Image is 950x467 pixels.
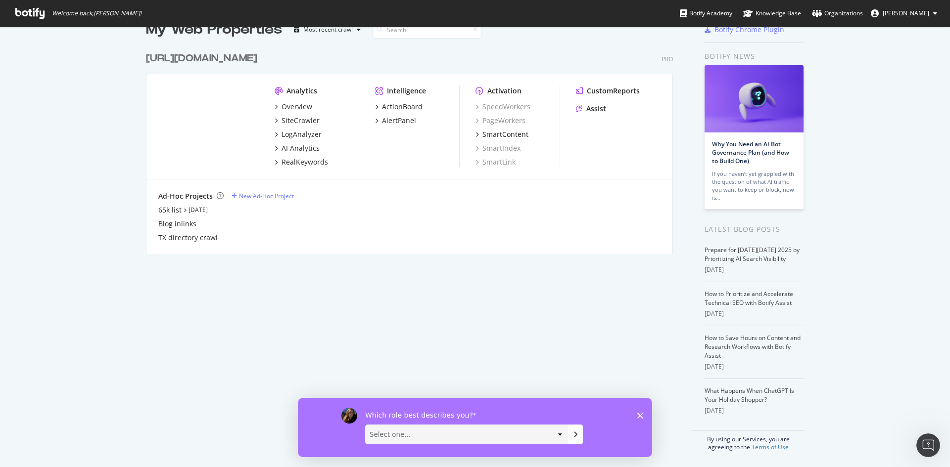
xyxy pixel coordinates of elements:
[189,206,208,214] a: [DATE]
[275,116,320,126] a: SiteCrawler
[586,104,606,114] div: Assist
[170,320,186,336] button: Send a message…
[482,129,528,139] div: SmartContent
[282,129,322,139] div: LogAnalyzer
[705,265,804,274] div: [DATE]
[146,40,681,254] div: grid
[705,290,793,307] a: How to Prioritize and Accelerate Technical SEO with Botify Assist
[8,81,162,219] div: Hi Will, we've submitted a ticket to our engineering team to investigate the drastic decline in c...
[863,5,945,21] button: [PERSON_NAME]
[15,324,23,332] button: Upload attachment
[712,170,796,202] div: If you haven’t yet grappled with the question of what AI traffic you want to keep or block, now is…
[8,303,190,320] textarea: Message…
[16,87,154,213] div: Hi Will, we've submitted a ticket to our engineering team to investigate the drastic decline in c...
[158,219,196,229] a: Blog inlinks
[743,8,801,18] div: Knowledge Base
[475,102,530,112] a: SpeedWorkers
[239,192,294,200] div: New Ad-Hoc Project
[282,143,320,153] div: AI Analytics
[375,102,423,112] a: ActionBoard
[275,157,328,167] a: RealKeywords
[158,191,213,201] div: Ad-Hoc Projects
[382,102,423,112] div: ActionBoard
[576,86,640,96] a: CustomReports
[714,25,784,35] div: Botify Chrome Plugin
[63,324,71,332] button: Start recording
[812,8,863,18] div: Organizations
[662,55,673,63] div: Pro
[146,51,261,66] a: [URL][DOMAIN_NAME]
[232,192,294,200] a: New Ad-Hoc Project
[382,116,416,126] div: AlertPanel
[52,9,142,17] span: Welcome back, [PERSON_NAME] !
[705,51,804,62] div: Botify news
[146,20,282,40] div: My Web Properties
[916,433,940,457] iframe: Intercom live chat
[8,23,190,81] div: Will says…
[282,116,320,126] div: SiteCrawler
[8,81,190,227] div: Meghan says…
[487,86,522,96] div: Activation
[28,5,44,21] img: Profile image for Meghan
[36,23,190,73] div: Hi [PERSON_NAME], let me know if you find anything else. I tried running another crawl, still hit...
[47,324,55,332] button: Gif picker
[705,406,804,415] div: [DATE]
[44,29,182,67] div: Hi [PERSON_NAME], let me know if you find anything else. I tried running another crawl, still hit...
[692,430,804,451] div: By using our Services, you are agreeing to the
[158,86,259,166] img: https://www.rula.com/
[6,4,25,23] button: go back
[752,443,789,451] a: Terms of Use
[158,233,218,243] a: TX directory crawl
[275,143,320,153] a: AI Analytics
[576,104,606,114] a: Assist
[290,22,365,38] button: Most recent crawl
[712,140,789,165] a: Why You Need an AI Bot Governance Plan (and How to Build One)
[475,143,521,153] a: SmartIndex
[16,246,154,372] div: Hi [PERSON_NAME], following up with another possible solution as we wait to hear back from engine...
[705,25,784,35] a: Botify Chrome Plugin
[475,116,525,126] a: PageWorkers
[705,334,801,360] a: How to Save Hours on Content and Research Workflows with Botify Assist
[298,398,652,457] iframe: Survey by Laura from Botify
[282,157,328,167] div: RealKeywords
[883,9,929,17] span: Will Kramer
[8,240,190,400] div: Meghan says…
[275,129,322,139] a: LogAnalyzer
[174,4,191,22] div: Close
[680,8,732,18] div: Botify Academy
[303,27,353,33] div: Most recent crawl
[475,129,528,139] a: SmartContent
[705,246,800,263] a: Prepare for [DATE][DATE] 2025 by Prioritizing AI Search Visibility
[387,86,426,96] div: Intelligence
[375,116,416,126] a: AlertPanel
[705,65,804,132] img: Why You Need an AI Bot Governance Plan (and How to Build One)
[282,102,312,112] div: Overview
[155,4,174,23] button: Home
[275,102,312,112] a: Overview
[146,51,257,66] div: [URL][DOMAIN_NAME]
[48,5,112,12] h1: [PERSON_NAME]
[48,12,92,22] p: Active [DATE]
[286,86,317,96] div: Analytics
[587,86,640,96] div: CustomReports
[705,309,804,318] div: [DATE]
[475,157,516,167] a: SmartLink
[158,205,182,215] a: 65k list
[705,224,804,235] div: Latest Blog Posts
[8,240,162,378] div: Hi [PERSON_NAME], following up with another possible solution as we wait to hear back from engine...
[373,21,481,39] input: Search
[8,227,190,240] div: [DATE]
[705,362,804,371] div: [DATE]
